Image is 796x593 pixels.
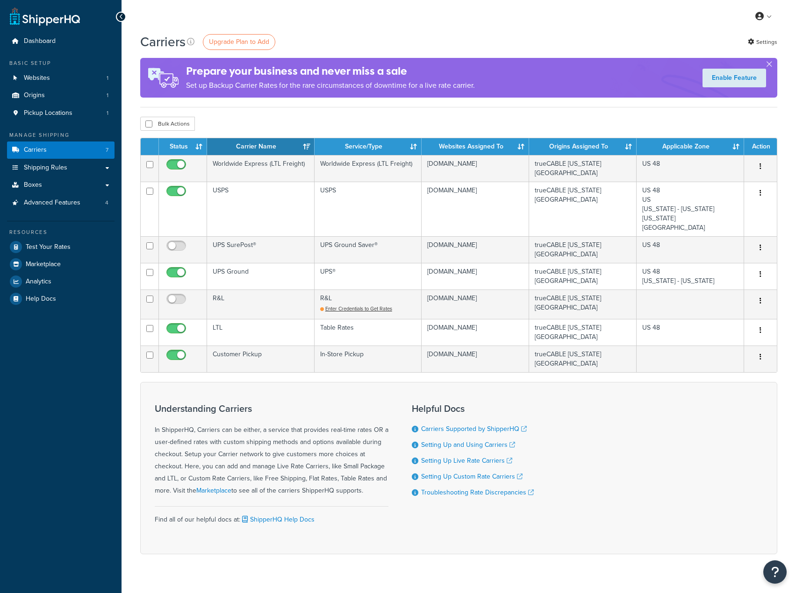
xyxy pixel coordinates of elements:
[637,319,744,346] td: US 48
[186,79,475,92] p: Set up Backup Carrier Rates for the rare circumstances of downtime for a live rate carrier.
[315,263,422,289] td: UPS®
[637,138,744,155] th: Applicable Zone: activate to sort column ascending
[7,141,115,159] a: Carriers 7
[10,7,80,26] a: ShipperHQ Home
[24,146,47,154] span: Carriers
[421,440,515,450] a: Setting Up and Using Carriers
[529,236,637,263] td: trueCABLE [US_STATE][GEOGRAPHIC_DATA]
[7,70,115,87] a: Websites 1
[207,263,315,289] td: UPS Ground
[207,138,315,155] th: Carrier Name: activate to sort column ascending
[24,181,42,189] span: Boxes
[7,159,115,176] a: Shipping Rules
[7,33,115,50] a: Dashboard
[315,319,422,346] td: Table Rates
[140,58,186,98] img: ad-rules-rateshop-fe6ec290ccb7230408bd80ed9643f0289d75e0ffd9eb532fc0e269fcd187b520.png
[421,472,523,481] a: Setting Up Custom Rate Carriers
[637,155,744,182] td: US 48
[207,155,315,182] td: Worldwide Express (LTL Freight)
[7,239,115,255] a: Test Your Rates
[422,236,529,263] td: [DOMAIN_NAME]
[763,560,787,584] button: Open Resource Center
[203,34,275,50] a: Upgrade Plan to Add
[703,69,766,87] a: Enable Feature
[7,228,115,236] div: Resources
[7,273,115,290] a: Analytics
[7,290,115,307] a: Help Docs
[105,199,108,207] span: 4
[422,319,529,346] td: [DOMAIN_NAME]
[315,289,422,319] td: R&L
[7,131,115,139] div: Manage Shipping
[186,64,475,79] h4: Prepare your business and never miss a sale
[207,236,315,263] td: UPS SurePost®
[421,424,527,434] a: Carriers Supported by ShipperHQ
[529,182,637,236] td: trueCABLE [US_STATE][GEOGRAPHIC_DATA]
[422,289,529,319] td: [DOMAIN_NAME]
[315,138,422,155] th: Service/Type: activate to sort column ascending
[207,182,315,236] td: USPS
[7,256,115,273] a: Marketplace
[26,295,56,303] span: Help Docs
[422,263,529,289] td: [DOMAIN_NAME]
[26,261,61,268] span: Marketplace
[421,487,534,497] a: Troubleshooting Rate Discrepancies
[155,403,388,414] h3: Understanding Carriers
[748,35,777,49] a: Settings
[7,194,115,212] li: Advanced Features
[7,87,115,104] a: Origins 1
[529,289,637,319] td: trueCABLE [US_STATE][GEOGRAPHIC_DATA]
[529,346,637,372] td: trueCABLE [US_STATE][GEOGRAPHIC_DATA]
[159,138,207,155] th: Status: activate to sort column ascending
[24,37,56,45] span: Dashboard
[421,456,512,466] a: Setting Up Live Rate Carriers
[315,155,422,182] td: Worldwide Express (LTL Freight)
[207,346,315,372] td: Customer Pickup
[26,243,71,251] span: Test Your Rates
[207,289,315,319] td: R&L
[422,346,529,372] td: [DOMAIN_NAME]
[422,138,529,155] th: Websites Assigned To: activate to sort column ascending
[412,403,534,414] h3: Helpful Docs
[26,278,51,286] span: Analytics
[107,109,108,117] span: 1
[140,33,186,51] h1: Carriers
[24,199,80,207] span: Advanced Features
[422,155,529,182] td: [DOMAIN_NAME]
[320,305,392,312] a: Enter Credentials to Get Rates
[315,236,422,263] td: UPS Ground Saver®
[422,182,529,236] td: [DOMAIN_NAME]
[7,194,115,212] a: Advanced Features 4
[7,70,115,87] li: Websites
[637,263,744,289] td: US 48 [US_STATE] - [US_STATE]
[196,486,231,495] a: Marketplace
[24,92,45,99] span: Origins
[7,87,115,104] li: Origins
[529,263,637,289] td: trueCABLE [US_STATE][GEOGRAPHIC_DATA]
[744,138,777,155] th: Action
[155,403,388,497] div: In ShipperHQ, Carriers can be either, a service that provides real-time rates OR a user-defined r...
[107,92,108,99] span: 1
[7,59,115,67] div: Basic Setup
[24,109,72,117] span: Pickup Locations
[24,164,67,172] span: Shipping Rules
[209,37,269,47] span: Upgrade Plan to Add
[529,155,637,182] td: trueCABLE [US_STATE][GEOGRAPHIC_DATA]
[7,141,115,159] li: Carriers
[140,117,195,131] button: Bulk Actions
[637,236,744,263] td: US 48
[7,176,115,194] a: Boxes
[240,515,315,524] a: ShipperHQ Help Docs
[637,182,744,236] td: US 48 US [US_STATE] - [US_STATE] [US_STATE] [GEOGRAPHIC_DATA]
[24,74,50,82] span: Websites
[315,346,422,372] td: In-Store Pickup
[529,319,637,346] td: trueCABLE [US_STATE][GEOGRAPHIC_DATA]
[106,146,108,154] span: 7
